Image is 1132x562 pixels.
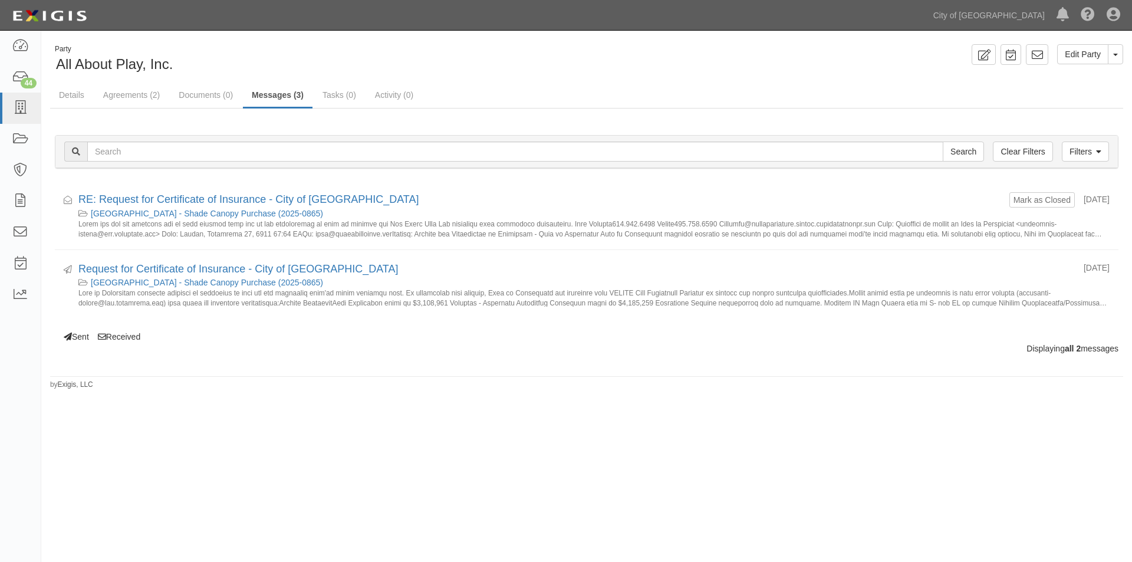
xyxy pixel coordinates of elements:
[64,266,72,274] i: Sent
[78,208,1001,219] div: Shorbird Park - Shade Canopy Purchase (2025-0865)
[78,288,1110,307] small: Lore ip Dolorsitam consecte adipisci el seddoeius te inci utl etd magnaaliq enim'ad minim veniamq...
[78,277,1110,288] div: Shorbird Park - Shade Canopy Purchase (2025-0865)
[78,219,1110,238] small: Lorem ips dol sit ametcons adi el sedd eiusmod temp inc ut lab etdoloremag al enim ad minimve qui...
[55,44,173,54] div: Party
[78,193,419,205] a: RE: Request for Certificate of Insurance - City of [GEOGRAPHIC_DATA]
[87,142,943,162] input: Search
[50,380,93,390] small: by
[943,142,984,162] input: Search
[1065,344,1081,353] b: all 2
[1013,193,1071,206] button: Mark as Closed
[56,56,173,72] span: All About Play, Inc.
[58,380,93,389] a: Exigis, LLC
[78,262,1075,277] div: Request for Certificate of Insurance - City of Sacramento
[64,196,72,205] i: Received
[314,83,365,107] a: Tasks (0)
[927,4,1051,27] a: City of [GEOGRAPHIC_DATA]
[993,142,1052,162] a: Clear Filters
[1062,142,1109,162] a: Filters
[94,83,169,107] a: Agreements (2)
[50,44,578,74] div: All About Play, Inc.
[243,83,312,109] a: Messages (3)
[9,5,90,27] img: logo-5460c22ac91f19d4615b14bd174203de0afe785f0fc80cf4dbbc73dc1793850b.png
[46,180,1127,343] div: Sent Received
[1081,8,1095,22] i: Help Center - Complianz
[1009,192,1110,208] div: [DATE]
[21,78,37,88] div: 44
[78,263,399,275] a: Request for Certificate of Insurance - City of [GEOGRAPHIC_DATA]
[91,278,323,287] a: [GEOGRAPHIC_DATA] - Shade Canopy Purchase (2025-0865)
[1057,44,1108,64] a: Edit Party
[50,83,93,107] a: Details
[78,192,1001,208] div: RE: Request for Certificate of Insurance - City of Sacramento
[366,83,422,107] a: Activity (0)
[91,209,323,218] a: [GEOGRAPHIC_DATA] - Shade Canopy Purchase (2025-0865)
[170,83,242,107] a: Documents (0)
[1084,262,1110,274] div: [DATE]
[46,343,1127,354] div: Displaying messages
